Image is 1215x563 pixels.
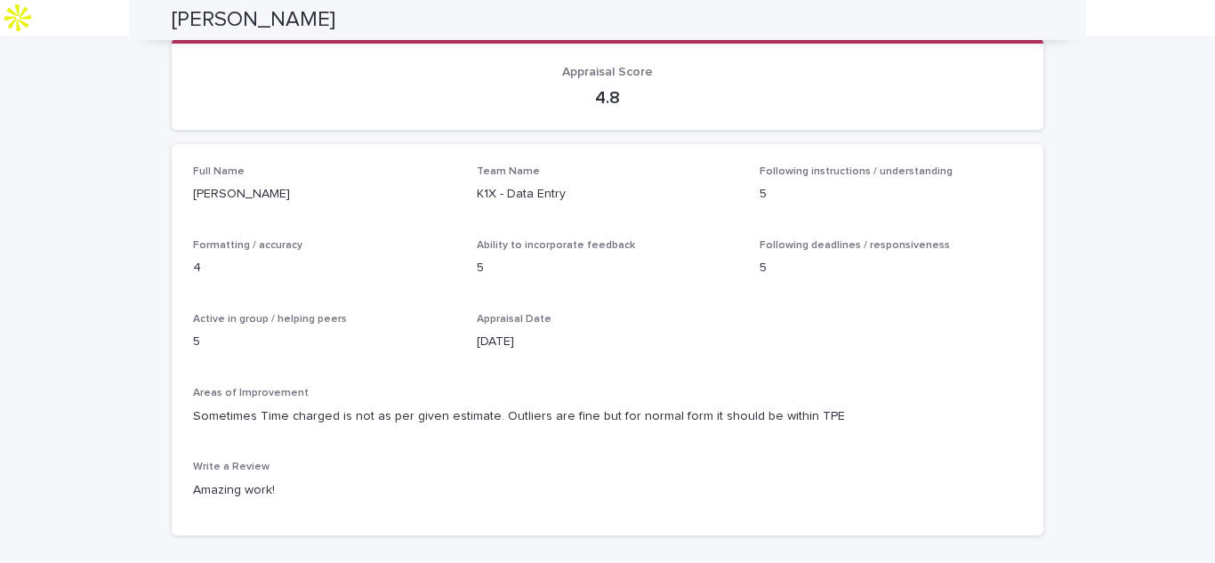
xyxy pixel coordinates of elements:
[193,240,302,251] span: Formatting / accuracy
[193,259,455,277] p: 4
[193,87,1022,109] p: 4.8
[477,333,739,351] p: [DATE]
[477,259,739,277] p: 5
[477,240,635,251] span: Ability to incorporate feedback
[477,314,551,325] span: Appraisal Date
[760,185,1022,204] p: 5
[193,185,455,204] p: [PERSON_NAME]
[193,166,245,177] span: Full Name
[477,185,739,204] p: K1X - Data Entry
[760,240,950,251] span: Following deadlines / responsiveness
[193,314,347,325] span: Active in group / helping peers
[477,166,540,177] span: Team Name
[193,481,1022,500] p: Amazing work!
[760,166,953,177] span: Following instructions / understanding
[193,388,309,398] span: Areas of Improvement
[172,7,335,33] h2: [PERSON_NAME]
[193,333,455,351] p: 5
[562,66,653,78] span: Appraisal Score
[193,462,270,472] span: Write a Review
[193,407,1022,426] p: Sometimes Time charged is not as per given estimate. Outliers are fine but for normal form it sho...
[760,259,1022,277] p: 5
